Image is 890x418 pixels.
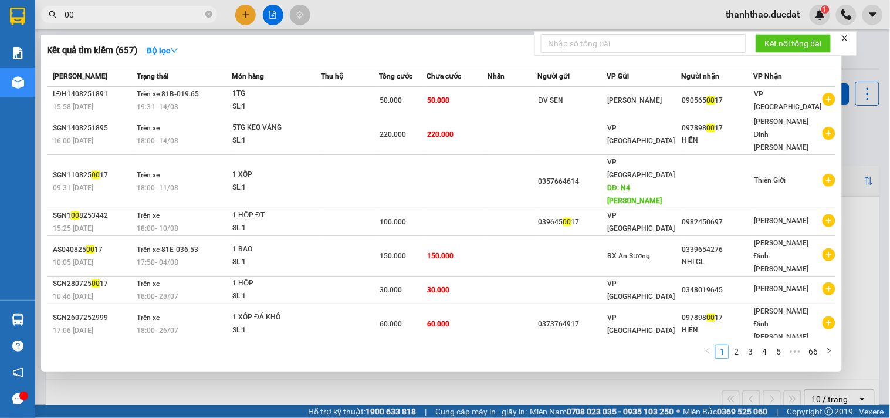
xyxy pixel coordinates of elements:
span: ••• [786,345,804,359]
span: 60.000 [380,320,402,328]
div: 1 HỘP [232,277,320,290]
span: 00 [86,245,94,254]
span: plus-circle [823,282,835,295]
span: Chưa cước [427,72,461,80]
span: VP [GEOGRAPHIC_DATA] [754,90,821,111]
div: 1 XỐP ĐÁ KHÔ [232,311,320,324]
span: 50.000 [427,96,449,105]
span: 100.000 [380,218,406,226]
span: [PERSON_NAME] [754,285,808,293]
span: VP [GEOGRAPHIC_DATA] [607,211,675,232]
li: Previous Page [701,345,715,359]
li: 5 [771,345,786,359]
div: 5TG KEO VÀNG [232,122,320,134]
div: SL: 1 [232,290,320,303]
li: 3 [743,345,757,359]
li: 1 [715,345,729,359]
span: 09:31 [DATE] [53,184,93,192]
span: Trạng thái [137,72,168,80]
div: SL: 1 [232,181,320,194]
span: 18:00 - 14/08 [137,137,178,145]
span: Thu hộ [321,72,343,80]
button: right [822,345,836,359]
div: SL: 1 [232,256,320,269]
a: 5 [772,345,785,358]
div: SL: 1 [232,100,320,113]
span: 220.000 [427,130,454,139]
div: 1 HỘP ĐT [232,209,320,222]
div: AS040825 17 [53,244,133,256]
span: 00 [563,218,571,226]
img: solution-icon [12,47,24,59]
div: ĐV SEN [539,95,607,107]
span: Kết nối tổng đài [765,37,822,50]
div: 0339654276 [682,244,753,256]
span: 00 [92,279,100,288]
span: [PERSON_NAME] Đình [PERSON_NAME] [754,117,808,151]
span: left [705,348,712,355]
span: plus-circle [823,127,835,140]
span: plus-circle [823,214,835,227]
span: Tổng cước [379,72,412,80]
span: [PERSON_NAME] Đình [PERSON_NAME] [754,307,808,341]
div: SGN280725 17 [53,278,133,290]
span: Trên xe 81E-036.53 [137,245,198,254]
h3: Kết quả tìm kiếm ( 657 ) [47,45,137,57]
div: LĐH1408251891 [53,88,133,100]
a: 1 [716,345,729,358]
button: left [701,345,715,359]
li: 66 [804,345,822,359]
span: Người gửi [538,72,570,80]
span: 00 [707,96,715,105]
strong: Bộ lọc [147,46,178,55]
div: 097898 17 [682,122,753,134]
span: Trên xe [137,313,160,322]
span: 00 [707,124,715,132]
span: 10:05 [DATE] [53,258,93,267]
span: Trên xe 81B-019.65 [137,90,199,98]
span: Nhãn [488,72,505,80]
div: SL: 1 [232,222,320,235]
span: VP Nhận [753,72,782,80]
span: 17:06 [DATE] [53,326,93,335]
div: 097898 17 [682,312,753,324]
input: Tìm tên, số ĐT hoặc mã đơn [65,8,203,21]
span: VP [GEOGRAPHIC_DATA] [607,124,675,145]
img: warehouse-icon [12,76,24,89]
span: 15:25 [DATE] [53,224,93,232]
span: [PERSON_NAME] [754,217,808,225]
div: 0982450697 [682,216,753,228]
span: 18:00 - 11/08 [137,184,178,192]
span: 18:00 - 10/08 [137,224,178,232]
span: Trên xe [137,124,160,132]
span: Thiên Giới [754,176,786,184]
span: right [825,348,833,355]
span: 00 [92,171,100,179]
span: [PERSON_NAME] Đình [PERSON_NAME] [754,239,808,273]
span: 10:46 [DATE] [53,292,93,301]
a: 2 [730,345,743,358]
img: warehouse-icon [12,313,24,326]
span: 15:58 [DATE] [53,103,93,111]
span: 17:50 - 04/08 [137,258,178,267]
span: Trên xe [137,171,160,179]
div: 039645 17 [539,216,607,228]
li: Next Page [822,345,836,359]
span: [PERSON_NAME] [53,72,107,80]
span: Người nhận [682,72,720,80]
span: plus-circle [823,248,835,261]
div: 1 XỐP [232,168,320,181]
span: VP [GEOGRAPHIC_DATA] [607,279,675,301]
span: 19:31 - 14/08 [137,103,178,111]
span: 150.000 [380,252,406,260]
div: SGN2607252999 [53,312,133,324]
div: SL: 1 [232,134,320,147]
div: HIỀN [682,324,753,336]
div: SL: 1 [232,324,320,337]
span: search [49,11,57,19]
span: close-circle [205,9,212,21]
span: 16:00 [DATE] [53,137,93,145]
span: close-circle [205,11,212,18]
span: down [170,46,178,55]
span: [PERSON_NAME] [607,96,662,105]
